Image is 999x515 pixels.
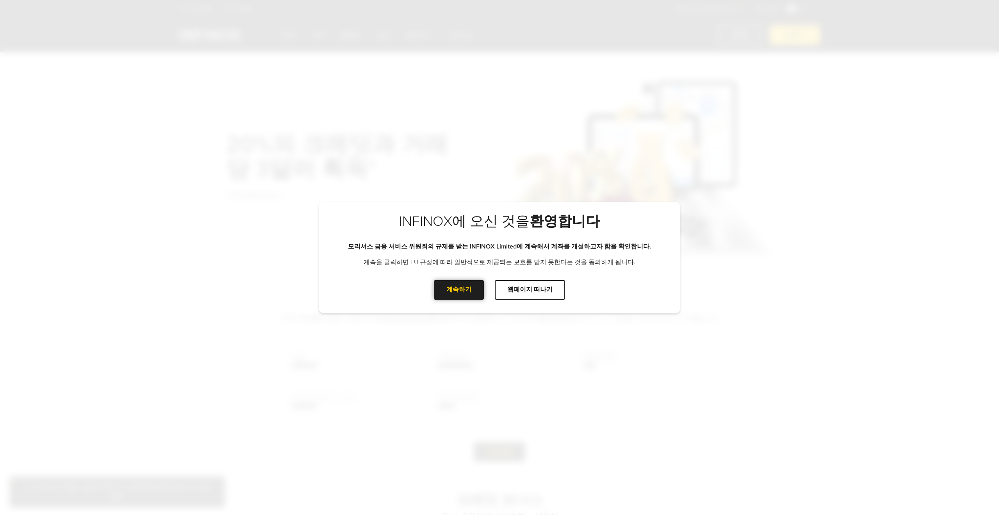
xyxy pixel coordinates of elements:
div: 계속하기 [434,280,484,299]
h2: INFINOX에 오신 것을 [335,213,664,242]
strong: 환영합니다 [530,213,600,230]
p: 계속을 클릭하면 EU 규정에 따라 일반적으로 제공되는 보호를 받지 못한다는 것을 동의하게 됩니다. [335,257,664,267]
strong: 모리셔스 금융 서비스 위원회의 규제를 받는 INFINOX Limited에 계속해서 계좌를 개설하고자 함을 확인합니다. [348,243,651,250]
div: 웹페이지 떠나기 [495,280,565,299]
